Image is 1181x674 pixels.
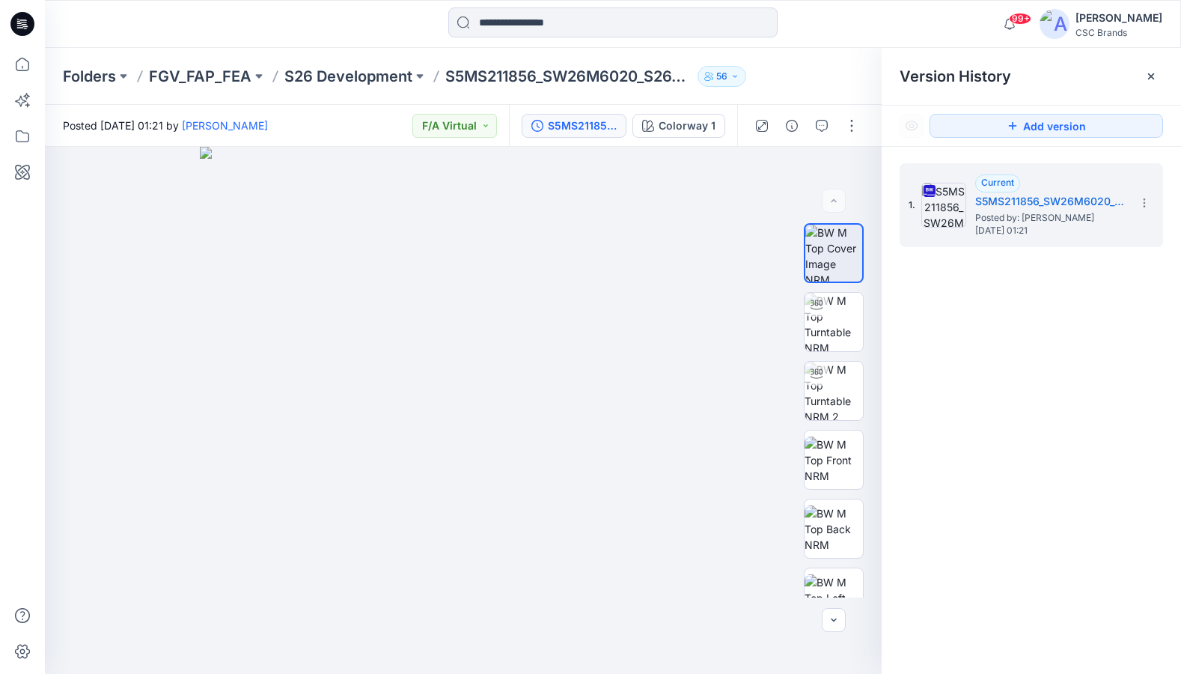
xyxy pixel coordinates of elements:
[200,147,727,674] img: eyJhbGciOiJIUzI1NiIsImtpZCI6IjAiLCJzbHQiOiJzZXMiLCJ0eXAiOiJKV1QifQ.eyJkYXRhIjp7InR5cGUiOiJzdG9yYW...
[975,192,1125,210] h5: S5MS211856_SW26M6020_S26_PAACT_VFA2
[805,437,863,484] img: BW M Top Front NRM
[909,198,915,212] span: 1.
[975,210,1125,225] span: Posted by: Luana Linh
[548,118,617,134] div: S5MS211856_SW26M6020_S26_PAACT_VFA2
[981,177,1014,188] span: Current
[63,66,116,87] a: Folders
[659,118,715,134] div: Colorway 1
[632,114,725,138] button: Colorway 1
[445,66,692,87] p: S5MS211856_SW26M6020_S26_PAACT_VFA2
[921,183,966,228] img: S5MS211856_SW26M6020_S26_PAACT_VFA2
[805,293,863,351] img: BW M Top Turntable NRM
[182,119,268,132] a: [PERSON_NAME]
[716,68,727,85] p: 56
[698,66,746,87] button: 56
[149,66,251,87] a: FGV_FAP_FEA
[780,114,804,138] button: Details
[805,362,863,420] img: BW M Top Turntable NRM 2
[805,574,863,622] img: BW M Top Left NRM
[1040,9,1069,39] img: avatar
[900,114,924,138] button: Show Hidden Versions
[1145,70,1157,82] button: Close
[930,114,1163,138] button: Add version
[1075,9,1162,27] div: [PERSON_NAME]
[63,118,268,133] span: Posted [DATE] 01:21 by
[284,66,412,87] a: S26 Development
[522,114,626,138] button: S5MS211856_SW26M6020_S26_PAACT_VFA2
[900,67,1011,85] span: Version History
[1009,13,1031,25] span: 99+
[975,225,1125,236] span: [DATE] 01:21
[805,506,863,553] img: BW M Top Back NRM
[1075,27,1162,38] div: CSC Brands
[805,225,862,282] img: BW M Top Cover Image NRM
